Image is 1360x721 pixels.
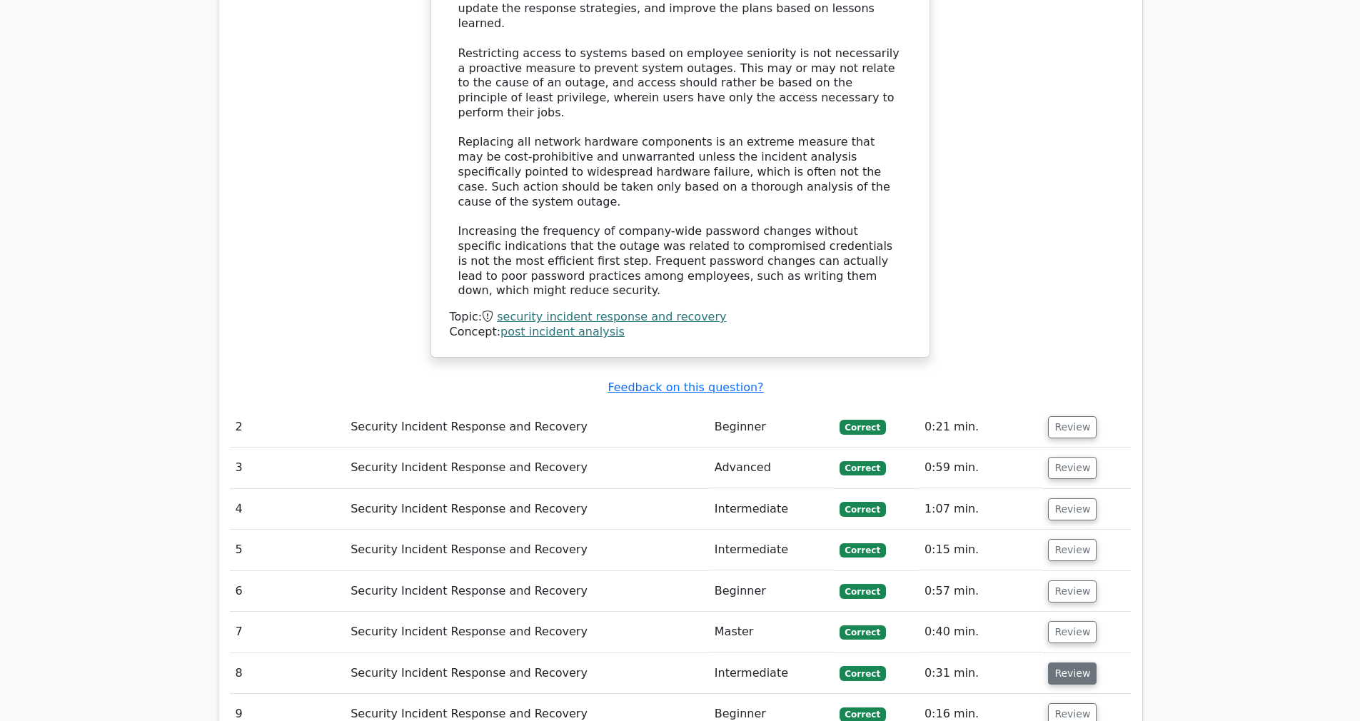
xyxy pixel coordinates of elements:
[709,571,834,612] td: Beginner
[608,380,763,394] a: Feedback on this question?
[345,489,709,530] td: Security Incident Response and Recovery
[919,571,1042,612] td: 0:57 min.
[840,625,886,640] span: Correct
[840,543,886,558] span: Correct
[345,448,709,488] td: Security Incident Response and Recovery
[450,325,911,340] div: Concept:
[450,310,911,325] div: Topic:
[840,502,886,516] span: Correct
[709,407,834,448] td: Beginner
[919,489,1042,530] td: 1:07 min.
[230,448,346,488] td: 3
[919,448,1042,488] td: 0:59 min.
[345,571,709,612] td: Security Incident Response and Recovery
[230,407,346,448] td: 2
[919,530,1042,570] td: 0:15 min.
[500,325,625,338] a: post incident analysis
[345,612,709,652] td: Security Incident Response and Recovery
[1048,621,1097,643] button: Review
[709,653,834,694] td: Intermediate
[919,612,1042,652] td: 0:40 min.
[230,653,346,694] td: 8
[1048,457,1097,479] button: Review
[709,530,834,570] td: Intermediate
[919,407,1042,448] td: 0:21 min.
[497,310,726,323] a: security incident response and recovery
[230,612,346,652] td: 7
[840,461,886,475] span: Correct
[1048,580,1097,602] button: Review
[840,666,886,680] span: Correct
[1048,539,1097,561] button: Review
[345,653,709,694] td: Security Incident Response and Recovery
[1048,416,1097,438] button: Review
[709,489,834,530] td: Intermediate
[1048,662,1097,685] button: Review
[709,448,834,488] td: Advanced
[840,420,886,434] span: Correct
[709,612,834,652] td: Master
[1048,498,1097,520] button: Review
[230,571,346,612] td: 6
[919,653,1042,694] td: 0:31 min.
[230,489,346,530] td: 4
[345,530,709,570] td: Security Incident Response and Recovery
[345,407,709,448] td: Security Incident Response and Recovery
[840,584,886,598] span: Correct
[230,530,346,570] td: 5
